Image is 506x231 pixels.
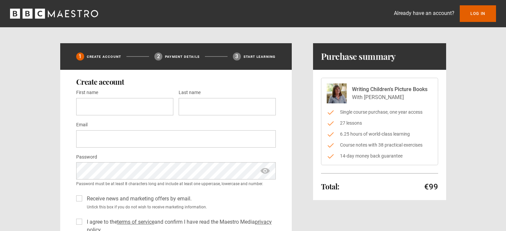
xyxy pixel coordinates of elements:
[327,142,432,149] li: Course notes with 38 practical exercises
[76,78,276,86] h2: Create account
[87,54,121,59] p: Create Account
[76,121,87,129] label: Email
[352,93,427,101] p: With [PERSON_NAME]
[84,195,192,203] label: Receive news and marketing offers by email.
[424,181,438,192] p: €99
[76,153,97,161] label: Password
[321,182,339,190] h2: Total:
[394,9,454,17] p: Already have an account?
[154,53,162,60] div: 2
[327,109,432,116] li: Single course purchase, one year access
[165,54,200,59] p: Payment details
[327,120,432,127] li: 27 lessons
[76,181,276,187] small: Password must be at least 8 characters long and include at least one uppercase, lowercase and num...
[460,5,496,22] a: Log In
[233,53,241,60] div: 3
[84,204,276,210] small: Untick this box if you do not wish to receive marketing information.
[327,153,432,160] li: 14-day money back guarantee
[244,54,276,59] p: Start learning
[352,85,427,93] p: Writing Children's Picture Books
[76,53,84,60] div: 1
[260,162,270,179] span: show password
[321,51,396,62] h1: Purchase summary
[117,219,154,225] a: terms of service
[179,89,201,97] label: Last name
[10,9,98,19] svg: BBC Maestro
[327,131,432,138] li: 6.25 hours of world-class learning
[76,89,98,97] label: First name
